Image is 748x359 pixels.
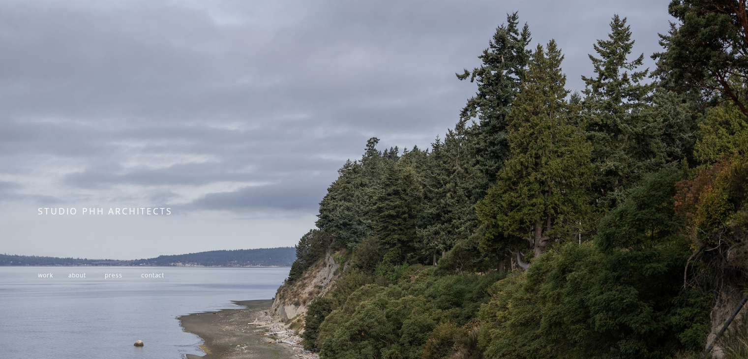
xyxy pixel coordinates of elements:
a: press [105,271,122,279]
a: about [68,271,86,279]
a: contact [141,271,164,279]
a: work [38,271,53,279]
span: STUDIO PHH ARCHITECTS [38,205,172,217]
